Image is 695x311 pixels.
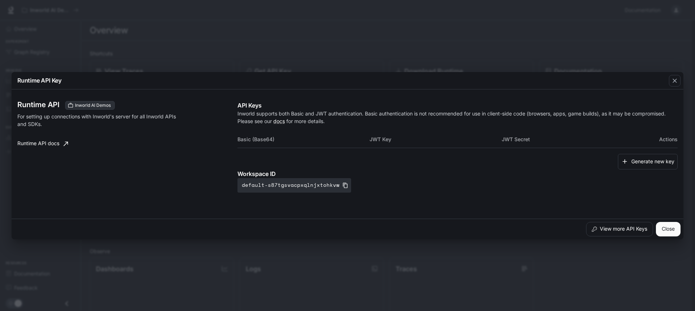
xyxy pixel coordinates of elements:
[502,131,634,148] th: JWT Secret
[17,101,59,108] h3: Runtime API
[65,101,115,110] div: These keys will apply to your current workspace only
[656,222,681,236] button: Close
[17,113,178,128] p: For setting up connections with Inworld's server for all Inworld APIs and SDKs.
[586,222,653,236] button: View more API Keys
[273,118,285,124] a: docs
[237,110,678,125] p: Inworld supports both Basic and JWT authentication. Basic authentication is not recommended for u...
[72,102,114,109] span: Inworld AI Demos
[237,101,678,110] p: API Keys
[17,76,62,85] p: Runtime API Key
[370,131,502,148] th: JWT Key
[237,178,351,193] button: default-s87tgsvacpxqlnjxtohkvw
[237,131,370,148] th: Basic (Base64)
[237,169,678,178] p: Workspace ID
[618,154,678,169] button: Generate new key
[14,136,71,151] a: Runtime API docs
[633,131,678,148] th: Actions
